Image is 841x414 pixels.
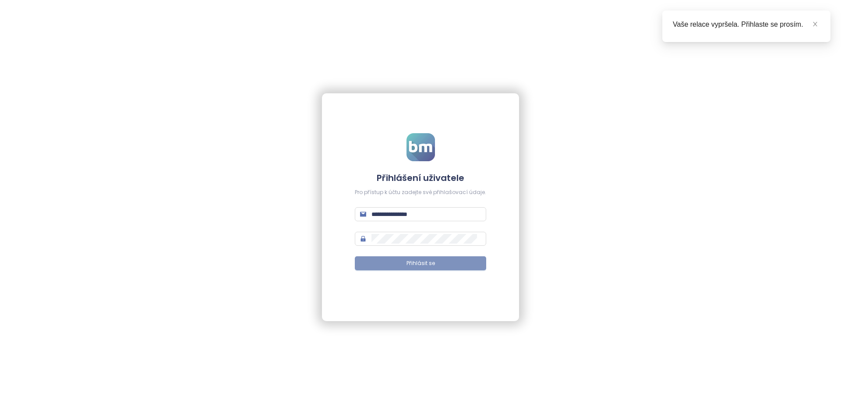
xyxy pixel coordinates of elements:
[360,211,366,217] span: mail
[355,172,486,184] h4: Přihlášení uživatele
[355,188,486,197] div: Pro přístup k účtu zadejte své přihlašovací údaje.
[355,256,486,270] button: Přihlásit se
[360,236,366,242] span: lock
[673,19,820,30] div: Vaše relace vypršela. Přihlaste se prosím.
[812,21,818,27] span: close
[406,259,435,268] span: Přihlásit se
[406,133,435,161] img: logo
